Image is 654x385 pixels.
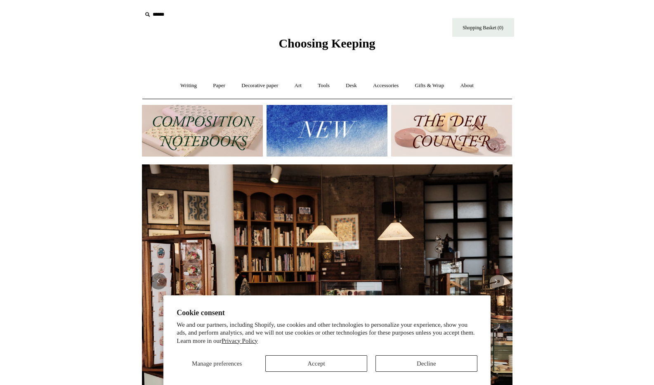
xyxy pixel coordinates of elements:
img: New.jpg__PID:f73bdf93-380a-4a35-bcfe-7823039498e1 [267,105,387,157]
a: Tools [310,75,337,97]
a: Desk [338,75,364,97]
span: Manage preferences [192,360,242,367]
button: Previous [150,273,167,290]
button: Next [488,273,504,290]
a: Art [287,75,309,97]
a: Accessories [366,75,406,97]
span: Choosing Keeping [279,36,375,50]
p: We and our partners, including Shopify, use cookies and other technologies to personalize your ex... [177,321,477,345]
a: Shopping Basket (0) [452,18,514,37]
a: Paper [205,75,233,97]
h2: Cookie consent [177,309,477,317]
button: Manage preferences [177,355,257,372]
a: Decorative paper [234,75,286,97]
a: Writing [173,75,204,97]
a: About [453,75,481,97]
button: Decline [375,355,477,372]
a: Gifts & Wrap [407,75,451,97]
img: 202302 Composition ledgers.jpg__PID:69722ee6-fa44-49dd-a067-31375e5d54ec [142,105,263,157]
a: Privacy Policy [222,337,258,344]
a: Choosing Keeping [279,43,375,49]
img: The Deli Counter [391,105,512,157]
button: Accept [265,355,367,372]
